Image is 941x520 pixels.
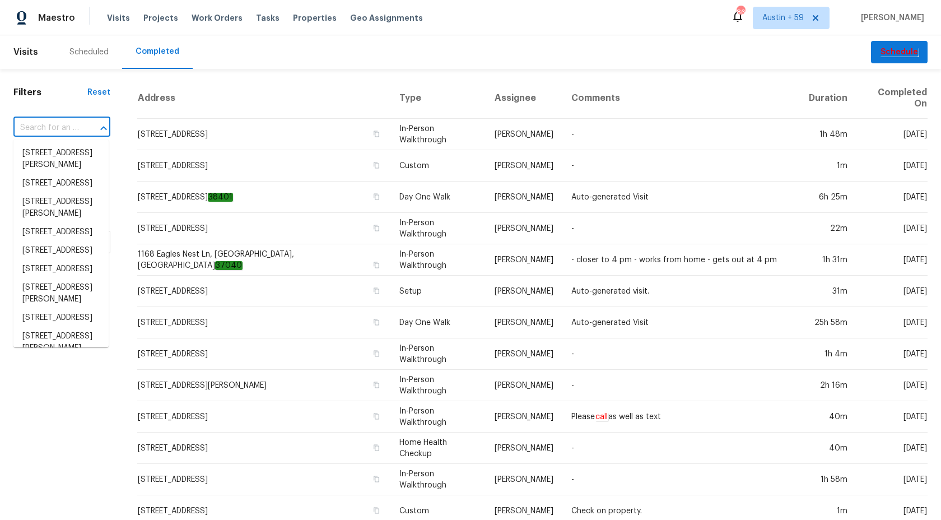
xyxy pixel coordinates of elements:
[13,223,109,242] li: [STREET_ADDRESS]
[562,307,799,338] td: Auto-generated Visit
[137,433,390,464] td: [STREET_ADDRESS]
[856,464,928,495] td: [DATE]
[486,276,562,307] td: [PERSON_NAME]
[486,338,562,370] td: [PERSON_NAME]
[562,464,799,495] td: -
[800,338,856,370] td: 1h 4m
[800,401,856,433] td: 40m
[856,150,928,182] td: [DATE]
[96,120,111,136] button: Close
[562,370,799,401] td: -
[390,244,486,276] td: In-Person Walkthrough
[137,182,390,213] td: [STREET_ADDRESS]
[856,119,928,150] td: [DATE]
[371,505,381,516] button: Copy Address
[390,276,486,307] td: Setup
[13,144,109,174] li: [STREET_ADDRESS][PERSON_NAME]
[486,401,562,433] td: [PERSON_NAME]
[371,286,381,296] button: Copy Address
[562,401,799,433] td: Please as well as text
[562,78,799,119] th: Comments
[371,129,381,139] button: Copy Address
[13,87,87,98] h1: Filters
[562,433,799,464] td: -
[800,150,856,182] td: 1m
[136,46,179,57] div: Completed
[137,370,390,401] td: [STREET_ADDRESS][PERSON_NAME]
[192,12,243,24] span: Work Orders
[486,182,562,213] td: [PERSON_NAME]
[69,47,109,58] div: Scheduled
[371,317,381,327] button: Copy Address
[390,307,486,338] td: Day One Walk
[871,41,928,64] button: Schedule
[208,193,233,202] em: 38401
[800,464,856,495] td: 1h 58m
[800,182,856,213] td: 6h 25m
[562,276,799,307] td: Auto-generated visit.
[486,150,562,182] td: [PERSON_NAME]
[856,307,928,338] td: [DATE]
[390,150,486,182] td: Custom
[13,40,38,64] span: Visits
[800,307,856,338] td: 25h 58m
[13,278,109,309] li: [STREET_ADDRESS][PERSON_NAME]
[562,150,799,182] td: -
[880,48,919,57] em: Schedule
[137,464,390,495] td: [STREET_ADDRESS]
[856,433,928,464] td: [DATE]
[371,474,381,484] button: Copy Address
[390,401,486,433] td: In-Person Walkthrough
[800,433,856,464] td: 40m
[562,182,799,213] td: Auto-generated Visit
[371,443,381,453] button: Copy Address
[371,260,381,270] button: Copy Address
[486,78,562,119] th: Assignee
[856,78,928,119] th: Completed On
[856,182,928,213] td: [DATE]
[13,309,109,327] li: [STREET_ADDRESS]
[371,411,381,421] button: Copy Address
[13,327,109,357] li: [STREET_ADDRESS][PERSON_NAME]
[371,192,381,202] button: Copy Address
[137,213,390,244] td: [STREET_ADDRESS]
[13,193,109,223] li: [STREET_ADDRESS][PERSON_NAME]
[390,119,486,150] td: In-Person Walkthrough
[13,174,109,193] li: [STREET_ADDRESS]
[13,119,79,137] input: Search for an address...
[856,338,928,370] td: [DATE]
[13,242,109,260] li: [STREET_ADDRESS]
[486,433,562,464] td: [PERSON_NAME]
[856,370,928,401] td: [DATE]
[486,244,562,276] td: [PERSON_NAME]
[13,260,109,278] li: [STREET_ADDRESS]
[486,213,562,244] td: [PERSON_NAME]
[371,223,381,233] button: Copy Address
[486,119,562,150] td: [PERSON_NAME]
[137,150,390,182] td: [STREET_ADDRESS]
[800,78,856,119] th: Duration
[856,276,928,307] td: [DATE]
[137,276,390,307] td: [STREET_ADDRESS]
[595,412,608,421] em: call
[390,338,486,370] td: In-Person Walkthrough
[137,338,390,370] td: [STREET_ADDRESS]
[562,119,799,150] td: -
[800,276,856,307] td: 31m
[143,12,178,24] span: Projects
[137,78,390,119] th: Address
[371,380,381,390] button: Copy Address
[762,12,804,24] span: Austin + 59
[371,349,381,359] button: Copy Address
[856,213,928,244] td: [DATE]
[800,244,856,276] td: 1h 31m
[390,78,486,119] th: Type
[562,244,799,276] td: - closer to 4 pm - works from home - gets out at 4 pm
[800,213,856,244] td: 22m
[800,119,856,150] td: 1h 48m
[293,12,337,24] span: Properties
[38,12,75,24] span: Maestro
[856,12,924,24] span: [PERSON_NAME]
[486,370,562,401] td: [PERSON_NAME]
[856,401,928,433] td: [DATE]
